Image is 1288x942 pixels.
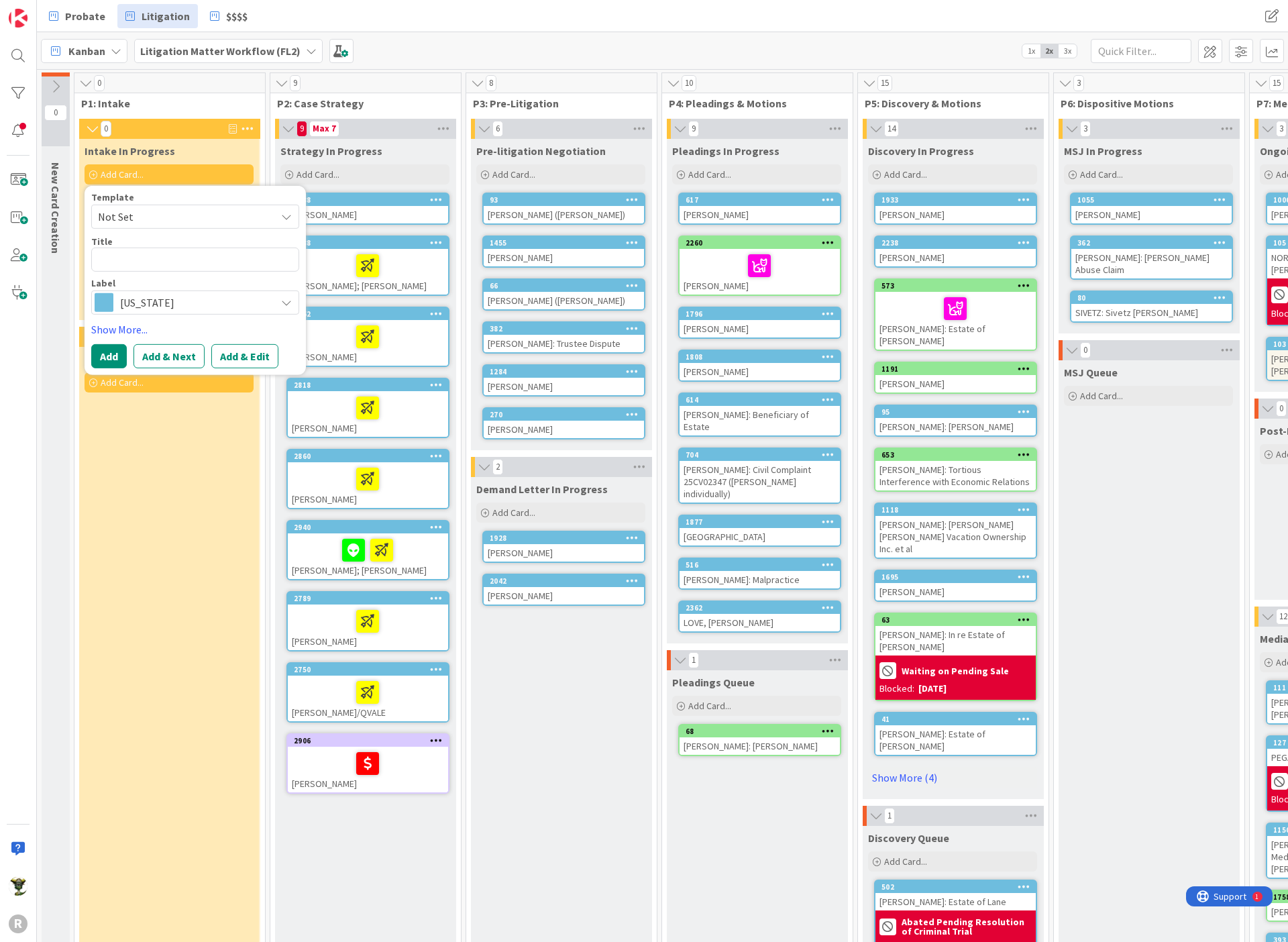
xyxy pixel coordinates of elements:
div: 614 [680,394,840,406]
a: Show More... [91,321,299,337]
span: Add Card... [884,168,927,180]
div: 93 [484,194,644,206]
div: 1928[PERSON_NAME] [484,532,644,562]
div: 573 [881,281,1036,291]
div: [PERSON_NAME]: Tortious Interference with Economic Relations [875,461,1036,490]
a: Litigation [117,4,198,28]
div: 2818[PERSON_NAME] [288,379,448,437]
div: 41 [881,715,1036,724]
div: 2238[PERSON_NAME] [875,237,1036,266]
div: [PERSON_NAME]/QVALE [288,676,448,721]
a: 2260[PERSON_NAME] [678,235,841,296]
input: Quick Filter... [1091,39,1191,63]
div: 2860[PERSON_NAME] [288,450,448,508]
div: 2906 [294,736,448,745]
div: 270[PERSON_NAME] [484,409,644,438]
a: Probate [41,4,113,28]
button: Add & Next [133,344,205,368]
div: [PERSON_NAME] [484,544,644,562]
span: Add Card... [1080,168,1123,180]
div: 80 [1071,292,1232,304]
div: 41[PERSON_NAME]: Estate of [PERSON_NAME] [875,713,1036,755]
div: 68 [686,727,840,736]
span: 3 [1073,75,1084,91]
div: 2662[PERSON_NAME] [288,308,448,366]
span: 9 [688,121,699,137]
div: 2362LOVE, [PERSON_NAME] [680,602,840,631]
div: 502[PERSON_NAME]: Estate of Lane [875,881,1036,910]
div: 1055 [1077,195,1232,205]
div: [PERSON_NAME] [288,747,448,792]
a: 614[PERSON_NAME]: Beneficiary of Estate [678,392,841,437]
span: P5: Discovery & Motions [865,97,1032,110]
span: Label [91,278,115,288]
div: 2750 [288,664,448,676]
span: 8 [486,75,496,91]
span: 2x [1040,44,1059,58]
span: Intake In Progress [85,144,175,158]
div: 2260 [680,237,840,249]
div: 63 [875,614,1036,626]
div: 653 [881,450,1036,460]
div: 1191 [875,363,1036,375]
div: 2750 [294,665,448,674]
div: [PERSON_NAME] [875,206,1036,223]
div: [PERSON_NAME] [680,206,840,223]
div: 68 [680,725,840,737]
div: 2362 [686,603,840,613]
button: Add [91,344,127,368]
span: Kanban [68,43,105,59]
div: 362[PERSON_NAME]: [PERSON_NAME] Abuse Claim [1071,237,1232,278]
div: [PERSON_NAME] [875,249,1036,266]
span: Add Card... [492,507,535,519]
div: 1877 [686,517,840,527]
a: 704[PERSON_NAME]: Civil Complaint 25CV02347 ([PERSON_NAME] individually) [678,448,841,504]
div: 362 [1077,238,1232,248]
div: [PERSON_NAME]: Civil Complaint 25CV02347 ([PERSON_NAME] individually) [680,461,840,503]
a: 2860[PERSON_NAME] [286,449,449,509]
span: 14 [884,121,899,137]
span: $$$$ [226,8,248,24]
div: 1191 [881,364,1036,374]
div: 1796 [680,308,840,320]
div: [PERSON_NAME] [484,421,644,438]
div: 2488[PERSON_NAME] [288,194,448,223]
div: 93[PERSON_NAME] ([PERSON_NAME]) [484,194,644,223]
div: 95[PERSON_NAME]: [PERSON_NAME] [875,406,1036,435]
a: 2818[PERSON_NAME] [286,378,449,438]
span: 0 [44,105,67,121]
div: 2260 [686,238,840,248]
div: 2688 [288,237,448,249]
div: 2362 [680,602,840,614]
div: 2488 [294,195,448,205]
div: 2042 [490,576,644,586]
div: 63 [881,615,1036,625]
span: Pleadings Queue [672,676,755,689]
div: 66[PERSON_NAME] ([PERSON_NAME]) [484,280,644,309]
a: 63[PERSON_NAME]: In re Estate of [PERSON_NAME]Waiting on Pending SaleBlocked:[DATE] [874,613,1037,701]
div: 2818 [288,379,448,391]
div: 2688[PERSON_NAME]; [PERSON_NAME] [288,237,448,295]
img: NC [9,877,28,896]
label: Title [91,235,113,248]
span: Add Card... [688,700,731,712]
div: 270 [490,410,644,419]
div: 1118 [875,504,1036,516]
div: [PERSON_NAME] [680,363,840,380]
div: 1796[PERSON_NAME] [680,308,840,337]
div: 382 [490,324,644,333]
div: 1796 [686,309,840,319]
a: 2906[PERSON_NAME] [286,733,449,794]
div: [PERSON_NAME]: [PERSON_NAME] [875,418,1036,435]
div: [PERSON_NAME] [875,375,1036,392]
span: 3 [1080,121,1091,137]
span: Add Card... [688,168,731,180]
div: 617 [680,194,840,206]
div: 704[PERSON_NAME]: Civil Complaint 25CV02347 ([PERSON_NAME] individually) [680,449,840,503]
a: 362[PERSON_NAME]: [PERSON_NAME] Abuse Claim [1070,235,1233,280]
div: 2662 [288,308,448,320]
div: 1284 [484,366,644,378]
div: 2940 [288,521,448,533]
a: 41[PERSON_NAME]: Estate of [PERSON_NAME] [874,712,1037,756]
div: [PERSON_NAME] [288,320,448,366]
